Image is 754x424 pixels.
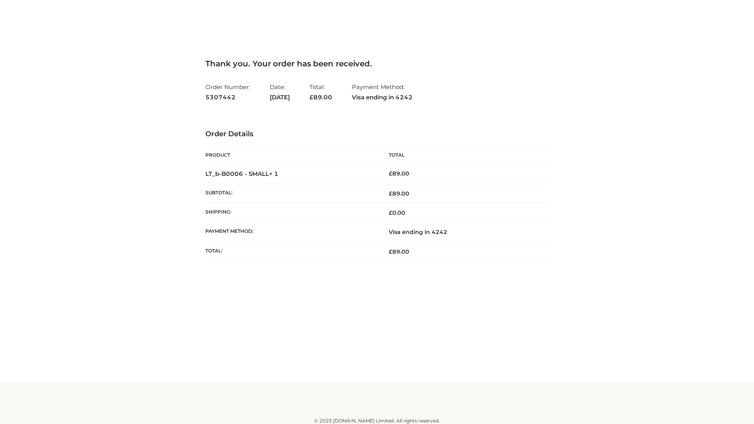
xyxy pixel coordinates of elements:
th: Total [377,146,549,164]
span: £ [389,170,392,177]
span: £ [309,93,313,101]
bdi: 89.00 [389,170,409,177]
strong: Visa ending in 4242 [352,92,413,102]
span: 89.00 [309,93,332,101]
strong: 5307442 [205,92,250,102]
th: Shipping: [205,203,377,223]
li: Date: [270,80,290,104]
th: Payment method: [205,223,377,242]
span: £ [389,190,392,197]
li: Payment Method: [352,80,413,104]
th: Total: [205,242,377,261]
strong: [DATE] [270,92,290,102]
strong: × 1 [269,170,278,177]
bdi: 0.00 [389,209,405,216]
span: 89.00 [389,190,409,197]
th: Product [205,146,377,164]
h3: Thank you. Your order has been received. [205,59,549,68]
h3: Order Details [205,130,549,139]
span: £ [389,248,392,255]
td: Visa ending in 4242 [377,223,549,242]
li: Order Number: [205,80,250,104]
span: 89.00 [389,248,409,255]
th: Subtotal: [205,184,377,203]
strong: LT_b-B0006 - SMALL [205,170,278,177]
span: £ [389,209,392,216]
li: Total: [309,80,332,104]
